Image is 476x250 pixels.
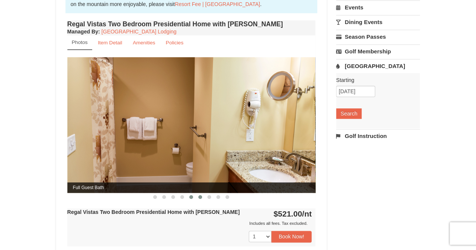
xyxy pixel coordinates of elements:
[67,57,315,193] img: Full Guest Bath
[166,40,183,45] small: Policies
[93,35,127,50] a: Item Detail
[336,30,420,44] a: Season Passes
[67,35,92,50] a: Photos
[98,40,122,45] small: Item Detail
[102,29,176,35] a: [GEOGRAPHIC_DATA] Lodging
[67,182,315,193] span: Full Guest Bath
[336,108,362,119] button: Search
[67,20,316,28] h4: Regal Vistas Two Bedroom Presidential Home with [PERSON_NAME]
[274,209,312,218] strong: $521.00
[72,39,88,45] small: Photos
[336,59,420,73] a: [GEOGRAPHIC_DATA]
[128,35,160,50] a: Amenities
[336,44,420,58] a: Golf Membership
[336,129,420,143] a: Golf Instruction
[133,40,155,45] small: Amenities
[336,76,414,84] label: Starting
[161,35,188,50] a: Policies
[271,231,312,242] button: Book Now!
[302,209,312,218] span: /nt
[67,220,312,227] div: Includes all fees. Tax excluded.
[336,0,420,14] a: Events
[67,29,100,35] strong: :
[175,1,260,7] a: Resort Fee | [GEOGRAPHIC_DATA]
[336,15,420,29] a: Dining Events
[67,209,240,215] strong: Regal Vistas Two Bedroom Presidential Home with [PERSON_NAME]
[67,29,98,35] span: Managed By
